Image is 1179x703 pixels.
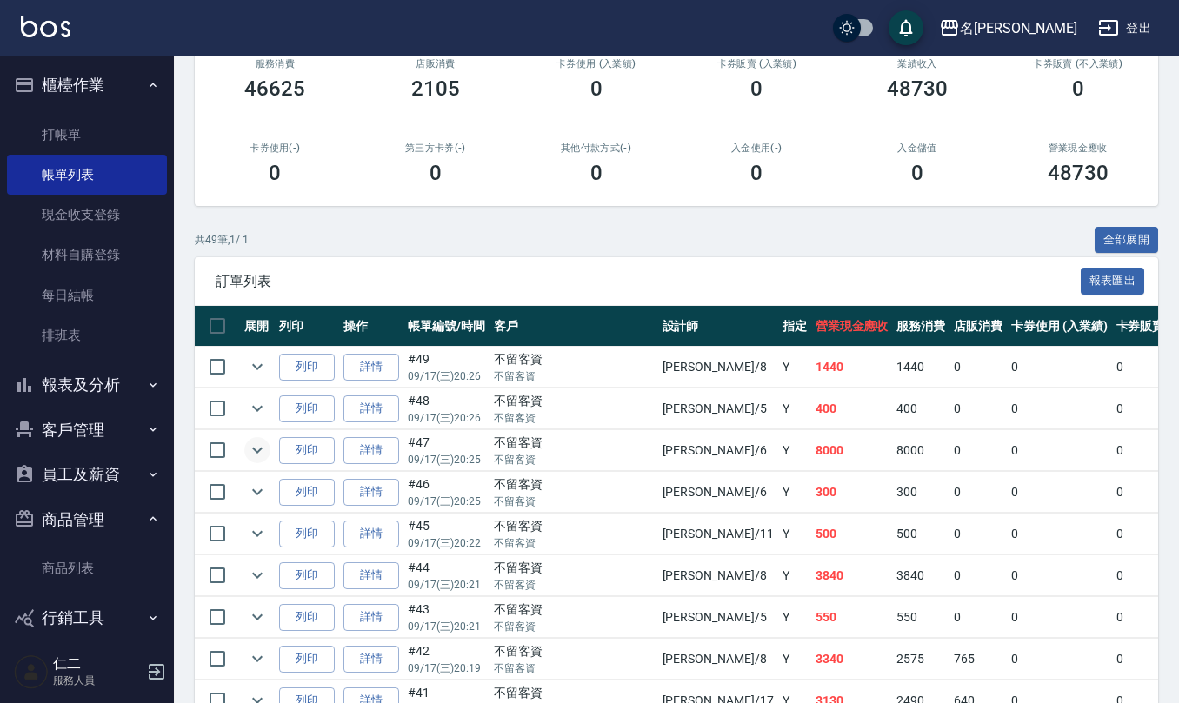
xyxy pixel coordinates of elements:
[887,76,948,101] h3: 48730
[403,430,490,471] td: #47
[949,514,1007,554] td: 0
[778,514,811,554] td: Y
[1007,347,1112,388] td: 0
[408,494,485,509] p: 09/17 (三) 20:25
[658,514,778,554] td: [PERSON_NAME] /11
[494,559,654,577] div: 不留客資
[7,115,167,155] a: 打帳單
[216,273,1081,290] span: 訂單列表
[892,430,949,471] td: 8000
[1007,555,1112,596] td: 0
[1007,639,1112,680] td: 0
[1018,143,1137,154] h2: 營業現金應收
[811,388,893,429] td: 400
[494,392,654,410] div: 不留客資
[408,368,485,384] p: 09/17 (三) 20:26
[892,388,949,429] td: 400
[53,655,142,673] h5: 仁二
[7,155,167,195] a: 帳單列表
[494,350,654,368] div: 不留客資
[949,472,1007,513] td: 0
[244,395,270,421] button: expand row
[216,58,335,70] h3: 服務消費
[590,161,603,185] h3: 0
[811,347,893,388] td: 1440
[1048,161,1109,185] h3: 48730
[1018,58,1137,70] h2: 卡券販賣 (不入業績)
[279,646,335,673] button: 列印
[892,597,949,638] td: 550
[494,434,654,452] div: 不留客資
[494,684,654,702] div: 不留客資
[658,555,778,596] td: [PERSON_NAME] /8
[1007,514,1112,554] td: 0
[343,646,399,673] a: 詳情
[494,517,654,535] div: 不留客資
[343,354,399,381] a: 詳情
[1007,306,1112,347] th: 卡券使用 (入業績)
[494,494,654,509] p: 不留客資
[403,306,490,347] th: 帳單編號/時間
[244,646,270,672] button: expand row
[778,388,811,429] td: Y
[1007,430,1112,471] td: 0
[7,275,167,315] a: 每日結帳
[279,437,335,464] button: 列印
[408,535,485,551] p: 09/17 (三) 20:22
[658,430,778,471] td: [PERSON_NAME] /6
[7,408,167,453] button: 客戶管理
[949,347,1007,388] td: 0
[403,472,490,513] td: #46
[1081,272,1145,288] a: 報表匯出
[892,514,949,554] td: 500
[403,388,490,429] td: #48
[811,472,893,513] td: 300
[858,58,977,70] h2: 業績收入
[53,673,142,688] p: 服務人員
[403,555,490,596] td: #44
[494,619,654,634] p: 不留客資
[778,430,811,471] td: Y
[244,354,270,380] button: expand row
[536,58,656,70] h2: 卡券使用 (入業績)
[1007,472,1112,513] td: 0
[279,395,335,422] button: 列印
[430,161,442,185] h3: 0
[778,472,811,513] td: Y
[892,639,949,680] td: 2575
[811,306,893,347] th: 營業現金應收
[590,76,603,101] h3: 0
[408,619,485,634] p: 09/17 (三) 20:21
[778,597,811,638] td: Y
[376,58,496,70] h2: 店販消費
[658,472,778,513] td: [PERSON_NAME] /6
[658,347,778,388] td: [PERSON_NAME] /8
[7,452,167,497] button: 員工及薪資
[949,388,1007,429] td: 0
[343,479,399,506] a: 詳情
[778,555,811,596] td: Y
[892,472,949,513] td: 300
[949,597,1007,638] td: 0
[811,639,893,680] td: 3340
[343,395,399,422] a: 詳情
[244,479,270,505] button: expand row
[889,10,923,45] button: save
[949,306,1007,347] th: 店販消費
[892,306,949,347] th: 服務消費
[1095,227,1159,254] button: 全部展開
[7,497,167,542] button: 商品管理
[811,430,893,471] td: 8000
[811,597,893,638] td: 550
[279,604,335,631] button: 列印
[7,548,167,588] a: 商品列表
[343,562,399,589] a: 詳情
[343,604,399,631] a: 詳情
[1072,76,1084,101] h3: 0
[14,654,49,689] img: Person
[778,639,811,680] td: Y
[949,555,1007,596] td: 0
[216,143,335,154] h2: 卡券使用(-)
[244,76,305,101] h3: 46625
[858,143,977,154] h2: 入金儲值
